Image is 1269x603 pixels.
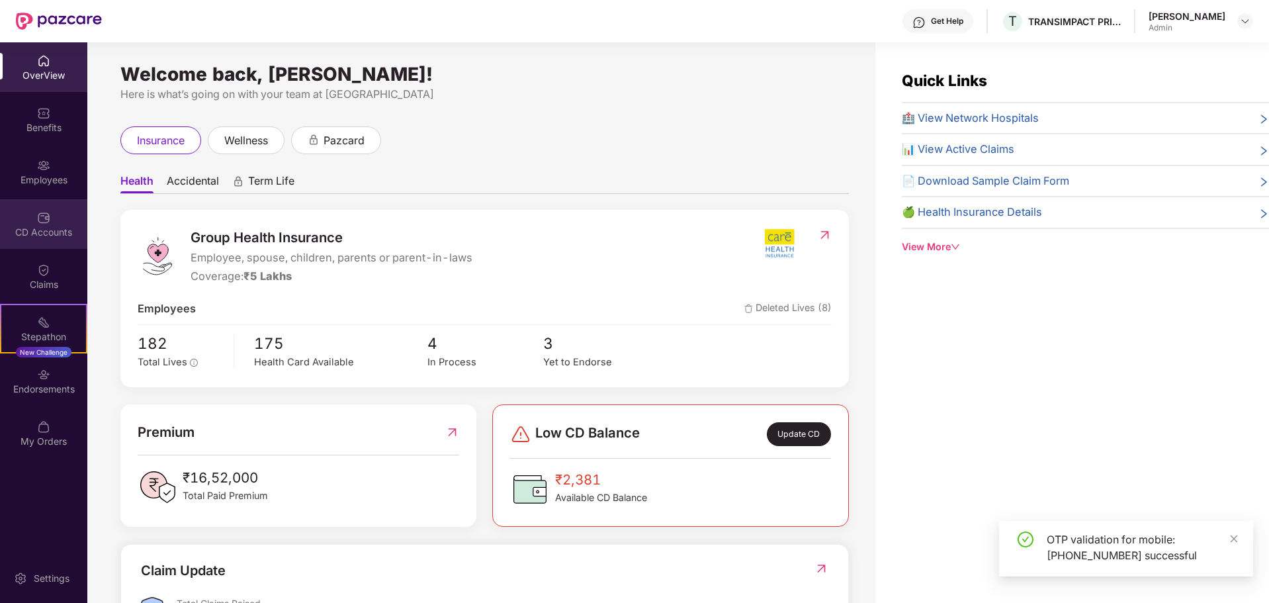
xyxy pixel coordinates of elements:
[1018,532,1033,547] span: check-circle
[744,301,832,318] span: Deleted Lives (8)
[1,330,86,344] div: Stepathon
[30,572,73,585] div: Settings
[535,422,640,446] span: Low CD Balance
[120,86,849,103] div: Here is what’s going on with your team at [GEOGRAPHIC_DATA]
[37,107,50,120] img: svg+xml;base64,PHN2ZyBpZD0iQmVuZWZpdHMiIHhtbG5zPSJodHRwOi8vd3d3LnczLm9yZy8yMDAwL3N2ZyIgd2lkdGg9Ij...
[308,134,320,146] div: animation
[555,469,647,490] span: ₹2,381
[138,301,196,318] span: Employees
[1258,113,1269,127] span: right
[191,268,472,285] div: Coverage:
[16,347,71,357] div: New Challenge
[138,422,195,443] span: Premium
[232,175,244,187] div: animation
[902,71,987,89] span: Quick Links
[1258,207,1269,221] span: right
[902,110,1039,127] span: 🏥 View Network Hospitals
[902,141,1014,158] span: 📊 View Active Claims
[183,467,268,488] span: ₹16,52,000
[138,332,224,355] span: 182
[1258,175,1269,190] span: right
[818,228,832,242] img: RedirectIcon
[744,304,753,313] img: deleteIcon
[555,490,647,505] span: Available CD Balance
[137,132,185,149] span: insurance
[1240,16,1250,26] img: svg+xml;base64,PHN2ZyBpZD0iRHJvcGRvd24tMzJ4MzIiIHhtbG5zPSJodHRwOi8vd3d3LnczLm9yZy8yMDAwL3N2ZyIgd2...
[37,211,50,224] img: svg+xml;base64,PHN2ZyBpZD0iQ0RfQWNjb3VudHMiIGRhdGEtbmFtZT0iQ0QgQWNjb3VudHMiIHhtbG5zPSJodHRwOi8vd3...
[37,54,50,68] img: svg+xml;base64,PHN2ZyBpZD0iSG9tZSIgeG1sbnM9Imh0dHA6Ly93d3cudzMub3JnLzIwMDAvc3ZnIiB3aWR0aD0iMjAiIG...
[224,132,268,149] span: wellness
[16,13,102,30] img: New Pazcare Logo
[510,469,550,509] img: CDBalanceIcon
[1229,534,1239,543] span: close
[37,159,50,172] img: svg+xml;base64,PHN2ZyBpZD0iRW1wbG95ZWVzIiB4bWxucz0iaHR0cDovL3d3dy53My5vcmcvMjAwMC9zdmciIHdpZHRoPS...
[37,420,50,434] img: svg+xml;base64,PHN2ZyBpZD0iTXlfT3JkZXJzIiBkYXRhLW5hbWU9Ik15IE9yZGVycyIgeG1sbnM9Imh0dHA6Ly93d3cudz...
[902,204,1042,221] span: 🍏 Health Insurance Details
[248,174,294,193] span: Term Life
[138,236,177,276] img: logo
[427,332,543,355] span: 4
[138,356,187,368] span: Total Lives
[912,16,926,29] img: svg+xml;base64,PHN2ZyBpZD0iSGVscC0zMngzMiIgeG1sbnM9Imh0dHA6Ly93d3cudzMub3JnLzIwMDAvc3ZnIiB3aWR0aD...
[902,240,1269,254] div: View More
[767,422,831,446] div: Update CD
[190,359,198,367] span: info-circle
[814,562,828,575] img: RedirectIcon
[191,227,472,248] span: Group Health Insurance
[1028,15,1121,28] div: TRANSIMPACT PRIVATE LIMITED
[243,269,292,283] span: ₹5 Lakhs
[931,16,963,26] div: Get Help
[543,332,659,355] span: 3
[324,132,365,149] span: pazcard
[427,355,543,370] div: In Process
[902,173,1069,190] span: 📄 Download Sample Claim Form
[183,488,268,503] span: Total Paid Premium
[1047,532,1237,563] div: OTP validation for mobile: [PHONE_NUMBER] successful
[543,355,659,370] div: Yet to Endorse
[755,227,805,260] img: insurerIcon
[254,355,427,370] div: Health Card Available
[120,174,153,193] span: Health
[1149,23,1225,33] div: Admin
[1258,144,1269,158] span: right
[141,561,226,581] div: Claim Update
[37,368,50,381] img: svg+xml;base64,PHN2ZyBpZD0iRW5kb3JzZW1lbnRzIiB4bWxucz0iaHR0cDovL3d3dy53My5vcmcvMjAwMC9zdmciIHdpZH...
[191,250,472,267] span: Employee, spouse, children, parents or parent-in-laws
[254,332,427,355] span: 175
[120,69,849,79] div: Welcome back, [PERSON_NAME]!
[951,242,960,252] span: down
[167,174,219,193] span: Accidental
[1149,10,1225,23] div: [PERSON_NAME]
[14,572,27,585] img: svg+xml;base64,PHN2ZyBpZD0iU2V0dGluZy0yMHgyMCIgeG1sbnM9Imh0dHA6Ly93d3cudzMub3JnLzIwMDAvc3ZnIiB3aW...
[510,424,531,445] img: svg+xml;base64,PHN2ZyBpZD0iRGFuZ2VyLTMyeDMyIiB4bWxucz0iaHR0cDovL3d3dy53My5vcmcvMjAwMC9zdmciIHdpZH...
[138,467,177,507] img: PaidPremiumIcon
[37,263,50,277] img: svg+xml;base64,PHN2ZyBpZD0iQ2xhaW0iIHhtbG5zPSJodHRwOi8vd3d3LnczLm9yZy8yMDAwL3N2ZyIgd2lkdGg9IjIwIi...
[37,316,50,329] img: svg+xml;base64,PHN2ZyB4bWxucz0iaHR0cDovL3d3dy53My5vcmcvMjAwMC9zdmciIHdpZHRoPSIyMSIgaGVpZ2h0PSIyMC...
[445,422,459,443] img: RedirectIcon
[1008,13,1017,29] span: T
